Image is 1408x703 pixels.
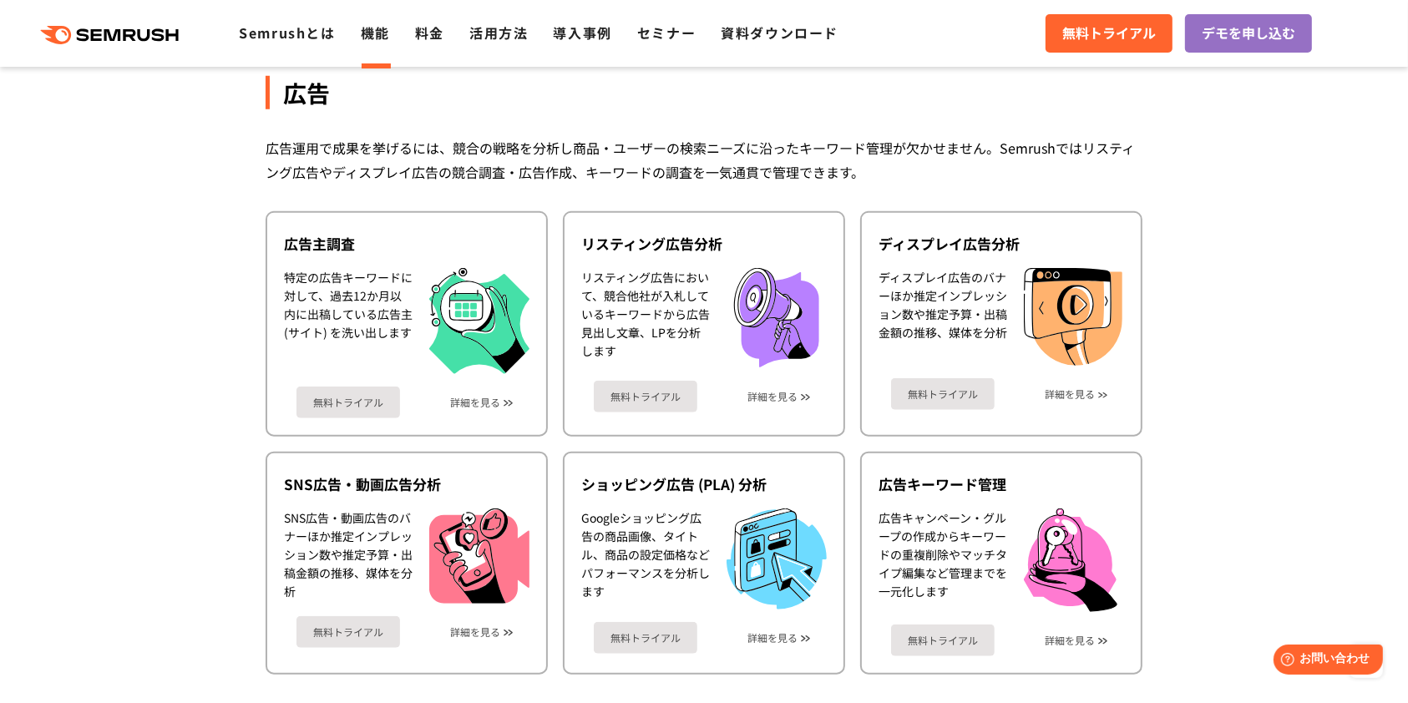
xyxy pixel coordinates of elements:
div: SNS広告・動画広告分析 [284,474,529,494]
img: 広告主調査 [429,268,529,374]
div: ディスプレイ広告のバナーほか推定インプレッション数や推定予算・出稿金額の推移、媒体を分析 [879,268,1007,367]
div: 広告キーワード管理 [879,474,1124,494]
a: デモを申し込む [1185,14,1312,53]
a: 無料トライアル [891,378,995,410]
div: 広告キャンペーン・グループの作成からキーワードの重複削除やマッチタイプ編集など管理までを一元化します [879,508,1007,613]
a: 資料ダウンロード [721,23,838,43]
span: デモを申し込む [1202,23,1295,44]
div: リスティング広告分析 [581,234,827,254]
span: 無料トライアル [1062,23,1156,44]
div: 広告運用で成果を挙げるには、競合の戦略を分析し商品・ユーザーの検索ニーズに沿ったキーワード管理が欠かせません。Semrushではリスティング広告やディスプレイ広告の競合調査・広告作成、キーワード... [266,136,1142,185]
a: 導入事例 [554,23,612,43]
img: SNS広告・動画広告分析 [429,508,529,604]
a: 詳細を見る [450,626,500,638]
a: 無料トライアル [296,387,400,418]
a: 活用方法 [469,23,528,43]
div: 広告 [266,76,1142,109]
a: 料金 [415,23,444,43]
div: リスティング広告において、競合他社が入札しているキーワードから広告見出し文章、LPを分析します [581,268,710,368]
a: セミナー [637,23,696,43]
a: 機能 [361,23,390,43]
a: 詳細を見る [450,397,500,408]
a: 無料トライアル [594,381,697,412]
a: 無料トライアル [296,616,400,648]
a: 無料トライアル [594,622,697,654]
img: ディスプレイ広告分析 [1024,268,1122,367]
div: 広告主調査 [284,234,529,254]
a: 詳細を見る [747,632,798,644]
a: 詳細を見る [1045,388,1095,400]
iframe: Help widget launcher [1259,638,1390,685]
div: ショッピング広告 (PLA) 分析 [581,474,827,494]
a: 詳細を見る [1045,635,1095,646]
div: 特定の広告キーワードに対して、過去12か月以内に出稿している広告主 (サイト) を洗い出します [284,268,413,374]
div: Googleショッピング広告の商品画像、タイトル、商品の設定価格などパフォーマンスを分析します [581,508,710,609]
img: 広告キーワード管理 [1024,508,1117,613]
img: リスティング広告分析 [727,268,827,368]
div: ディスプレイ広告分析 [879,234,1124,254]
a: Semrushとは [239,23,335,43]
a: 詳細を見る [747,391,798,402]
a: 無料トライアル [1046,14,1172,53]
img: ショッピング広告 (PLA) 分析 [727,508,827,609]
div: SNS広告・動画広告のバナーほか推定インプレッション数や推定予算・出稿金額の推移、媒体を分析 [284,508,413,604]
a: 無料トライアル [891,625,995,656]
